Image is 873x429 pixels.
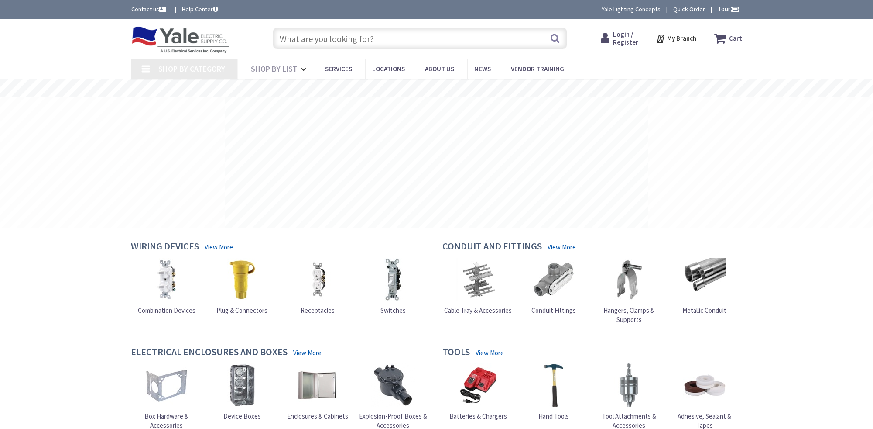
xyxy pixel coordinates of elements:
a: Plug & Connectors Plug & Connectors [216,258,267,315]
a: Cart [714,31,742,46]
a: Cable Tray & Accessories Cable Tray & Accessories [444,258,512,315]
img: Tool Attachments & Accessories [607,363,651,407]
img: Conduit Fittings [532,258,575,301]
div: My Branch [656,31,696,46]
h4: Electrical Enclosures and Boxes [131,346,288,359]
a: View More [205,242,233,252]
span: Login / Register [613,30,638,46]
a: Device Boxes Device Boxes [220,363,264,421]
span: Metallic Conduit [682,306,726,315]
a: Login / Register [601,31,638,46]
img: Yale Electric Supply Co. [131,26,230,53]
img: Hand Tools [532,363,575,407]
span: Shop By Category [158,64,225,74]
a: View More [293,348,322,357]
img: Adhesive, Sealant & Tapes [683,363,726,407]
span: News [474,65,491,73]
a: Batteries & Chargers Batteries & Chargers [449,363,507,421]
span: Vendor Training [511,65,564,73]
img: Explosion-Proof Boxes & Accessories [371,363,415,407]
a: Hand Tools Hand Tools [532,363,575,421]
span: Hangers, Clamps & Supports [603,306,654,324]
span: Tour [718,5,740,13]
img: Enclosures & Cabinets [296,363,339,407]
a: Metallic Conduit Metallic Conduit [682,258,726,315]
span: Locations [372,65,405,73]
img: Receptacles [296,258,339,301]
h4: Tools [442,346,470,359]
img: Switches [371,258,415,301]
a: Quick Order [673,5,705,14]
a: Contact us [131,5,168,14]
img: Cable Tray & Accessories [456,258,500,301]
img: Metallic Conduit [683,258,726,301]
img: Plug & Connectors [220,258,264,301]
a: Hangers, Clamps & Supports Hangers, Clamps & Supports [593,258,665,325]
strong: Cart [729,31,742,46]
span: Hand Tools [538,412,569,420]
a: Combination Devices Combination Devices [138,258,195,315]
img: Box Hardware & Accessories [145,363,188,407]
span: Device Boxes [223,412,261,420]
span: Combination Devices [138,306,195,315]
a: Enclosures & Cabinets Enclosures & Cabinets [287,363,348,421]
span: Conduit Fittings [531,306,576,315]
a: View More [548,242,576,252]
span: Cable Tray & Accessories [444,306,512,315]
a: Switches Switches [371,258,415,315]
span: Switches [380,306,406,315]
span: Receptacles [301,306,335,315]
a: Conduit Fittings Conduit Fittings [531,258,576,315]
a: View More [476,348,504,357]
a: Receptacles Receptacles [296,258,339,315]
strong: My Branch [667,34,696,42]
img: Batteries & Chargers [456,363,500,407]
h4: Wiring Devices [131,241,199,253]
img: Device Boxes [220,363,264,407]
a: Yale Lighting Concepts [602,5,661,14]
span: Enclosures & Cabinets [287,412,348,420]
img: Hangers, Clamps & Supports [607,258,651,301]
span: Shop By List [251,64,298,74]
span: Services [325,65,352,73]
span: Plug & Connectors [216,306,267,315]
span: Batteries & Chargers [449,412,507,420]
span: About Us [425,65,454,73]
img: Combination Devices [145,258,188,301]
h4: Conduit and Fittings [442,241,542,253]
input: What are you looking for? [273,28,567,49]
a: Help Center [182,5,218,14]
